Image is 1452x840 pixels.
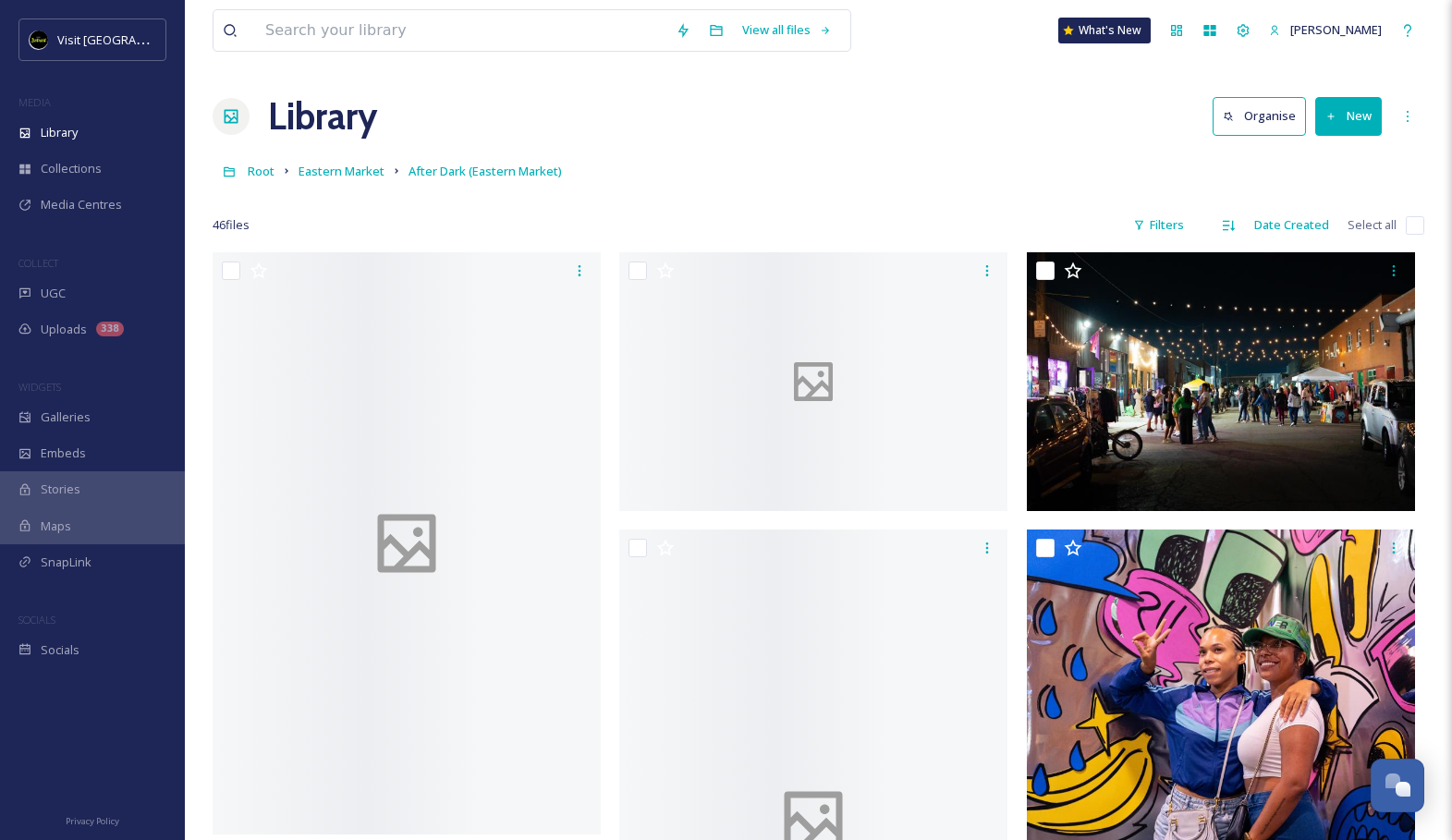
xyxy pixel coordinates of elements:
span: Media Centres [41,196,122,213]
a: What's New [1058,18,1151,43]
span: Embeds [41,444,86,462]
span: [PERSON_NAME] [1290,21,1382,38]
div: 338 [96,322,124,336]
div: Date Created [1245,207,1338,243]
a: Library [268,89,377,144]
a: Eastern Market [299,160,384,182]
span: Socials [41,641,79,659]
button: New [1315,97,1382,135]
span: UGC [41,285,66,302]
span: SOCIALS [18,613,55,627]
span: WIDGETS [18,380,61,394]
span: Galleries [41,408,91,426]
span: Library [41,124,78,141]
div: Filters [1124,207,1193,243]
span: After Dark (Eastern Market) [409,163,562,179]
a: After Dark (Eastern Market) [409,160,562,182]
span: Stories [41,481,80,498]
span: Visit [GEOGRAPHIC_DATA] [57,30,201,48]
a: Privacy Policy [66,809,119,831]
img: VISIT%20DETROIT%20LOGO%20-%20BLACK%20BACKGROUND.png [30,30,48,49]
button: Organise [1213,97,1306,135]
span: Maps [41,517,71,535]
span: Eastern Market [299,163,384,179]
button: Open Chat [1371,759,1424,812]
span: SnapLink [41,554,92,571]
a: [PERSON_NAME] [1260,12,1391,48]
span: Root [248,163,275,179]
span: MEDIA [18,95,51,109]
span: COLLECT [18,256,58,270]
span: 46 file s [213,216,250,234]
span: Select all [1348,216,1397,234]
a: View all files [733,12,841,48]
img: DSC06453.jpg [1027,252,1415,511]
a: Root [248,160,275,182]
span: Uploads [41,321,87,338]
input: Search your library [256,10,666,51]
span: Privacy Policy [66,815,119,827]
span: Collections [41,160,102,177]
